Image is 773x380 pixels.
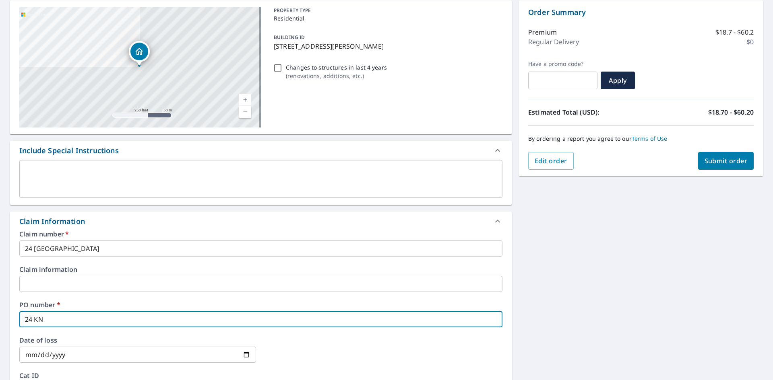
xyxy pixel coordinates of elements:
[607,76,628,85] span: Apply
[19,302,502,308] label: PO number
[19,266,502,273] label: Claim information
[746,37,754,47] p: $0
[601,72,635,89] button: Apply
[535,156,567,165] span: Edit order
[286,63,387,72] p: Changes to structures in last 4 years
[274,34,305,41] p: BUILDING ID
[239,106,251,118] a: Current Level 17, Zoom Out
[708,107,754,117] p: $18.70 - $60.20
[705,156,748,165] span: Submit order
[10,212,512,231] div: Claim Information
[19,216,85,227] div: Claim Information
[19,145,119,156] div: Include Special Instructions
[19,231,502,237] label: Claim number
[274,7,499,14] p: PROPERTY TYPE
[274,14,499,23] p: Residential
[10,141,512,160] div: Include Special Instructions
[528,107,641,117] p: Estimated Total (USD):
[632,135,668,142] a: Terms of Use
[528,152,574,170] button: Edit order
[715,27,754,37] p: $18.7 - $60.2
[19,372,502,379] label: Cat ID
[19,337,256,343] label: Date of loss
[528,37,579,47] p: Regular Delivery
[528,27,557,37] p: Premium
[698,152,754,170] button: Submit order
[274,41,499,51] p: [STREET_ADDRESS][PERSON_NAME]
[286,72,387,80] p: ( renovations, additions, etc. )
[528,7,754,18] p: Order Summary
[528,135,754,142] p: By ordering a report you agree to our
[129,41,150,66] div: Dropped pin, building 1, Residential property, 24 Knob Hill Rd Orchard Park, NY 14127
[528,60,597,68] label: Have a promo code?
[239,94,251,106] a: Current Level 17, Zoom In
